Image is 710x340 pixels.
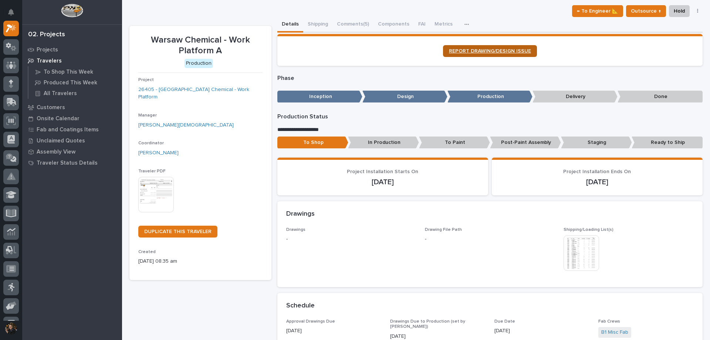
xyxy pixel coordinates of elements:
[37,149,75,155] p: Assembly View
[490,137,561,149] p: Post-Paint Assembly
[286,178,479,186] p: [DATE]
[28,67,122,77] a: To Shop This Week
[561,137,632,149] p: Staging
[138,121,234,129] a: [PERSON_NAME][DEMOGRAPHIC_DATA]
[138,226,217,238] a: DUPLICATE THIS TRAVELER
[494,319,515,324] span: Due Date
[138,113,157,118] span: Manager
[37,58,62,64] p: Travelers
[577,7,618,16] span: ← To Engineer 📐
[37,104,65,111] p: Customers
[44,69,93,75] p: To Shop This Week
[22,44,122,55] a: Projects
[564,228,613,232] span: Shipping/Loading List(s)
[425,228,462,232] span: Drawing File Path
[22,135,122,146] a: Unclaimed Quotes
[626,5,666,17] button: Outsource ↑
[144,229,212,234] span: DUPLICATE THIS TRAVELER
[286,210,315,218] h2: Drawings
[37,127,99,133] p: Fab and Coatings Items
[138,169,166,174] span: Traveler PDF
[598,319,620,324] span: Fab Crews
[443,45,537,57] a: REPORT DRAWING/DESIGN ISSUE
[138,149,179,157] a: [PERSON_NAME]
[669,5,690,17] button: Hold
[286,235,416,243] p: -
[494,327,590,335] p: [DATE]
[37,115,80,122] p: Onsite Calendar
[138,86,263,101] a: 26405 - [GEOGRAPHIC_DATA] Chemical - Work Platform
[303,17,332,33] button: Shipping
[532,91,618,103] p: Delivery
[138,141,164,145] span: Coordinator
[286,327,382,335] p: [DATE]
[28,77,122,88] a: Produced This Week
[37,138,85,144] p: Unclaimed Quotes
[286,228,305,232] span: Drawings
[185,59,213,68] div: Production
[277,17,303,33] button: Details
[332,17,373,33] button: Comments (5)
[601,329,628,336] a: B1 Misc Fab
[138,35,263,56] p: Warsaw Chemical - Work Platform A
[61,4,83,17] img: Workspace Logo
[414,17,430,33] button: FAI
[501,178,694,186] p: [DATE]
[277,137,348,149] p: To Shop
[22,146,122,157] a: Assembly View
[447,91,532,103] p: Production
[390,319,465,329] span: Drawings Due to Production (set by [PERSON_NAME])
[3,321,19,336] button: users-avatar
[277,113,703,120] p: Production Status
[286,319,335,324] span: Approval Drawings Due
[22,157,122,168] a: Traveler Status Details
[347,169,418,174] span: Project Installation Starts On
[138,257,263,265] p: [DATE] 08:35 am
[631,7,661,16] span: Outsource ↑
[28,31,65,39] div: 02. Projects
[674,7,685,16] span: Hold
[22,124,122,135] a: Fab and Coatings Items
[44,80,97,86] p: Produced This Week
[22,55,122,66] a: Travelers
[348,137,419,149] p: In Production
[362,91,447,103] p: Design
[37,160,98,166] p: Traveler Status Details
[37,47,58,53] p: Projects
[563,169,631,174] span: Project Installation Ends On
[632,137,703,149] p: Ready to Ship
[277,91,362,103] p: Inception
[138,78,154,82] span: Project
[286,302,315,310] h2: Schedule
[277,75,703,82] p: Phase
[449,48,531,54] span: REPORT DRAWING/DESIGN ISSUE
[425,235,426,243] p: -
[44,90,77,97] p: All Travelers
[22,113,122,124] a: Onsite Calendar
[138,250,156,254] span: Created
[419,137,490,149] p: To Paint
[22,102,122,113] a: Customers
[572,5,623,17] button: ← To Engineer 📐
[373,17,414,33] button: Components
[3,4,19,20] button: Notifications
[430,17,457,33] button: Metrics
[618,91,703,103] p: Done
[28,88,122,98] a: All Travelers
[9,9,19,21] div: Notifications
